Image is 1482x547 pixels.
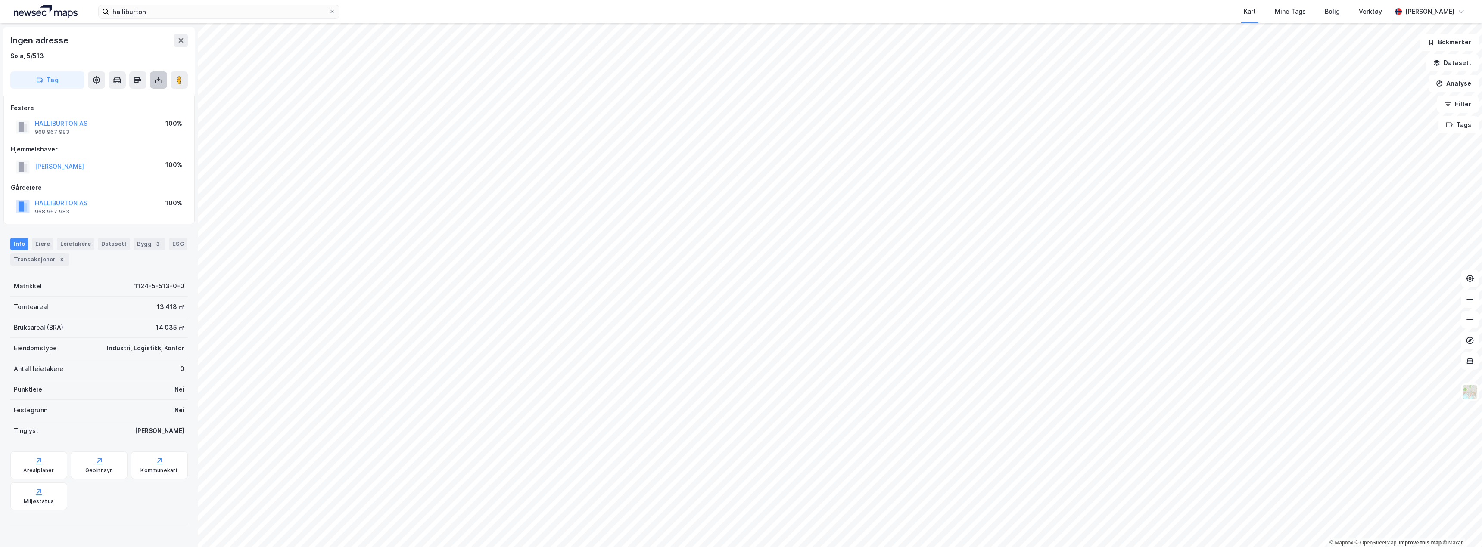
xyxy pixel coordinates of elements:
div: Mine Tags [1275,6,1306,17]
button: Tag [10,71,84,89]
div: Geoinnsyn [85,467,113,474]
div: [PERSON_NAME] [135,426,184,436]
div: 3 [153,240,162,248]
div: Ingen adresse [10,34,70,47]
div: Festegrunn [14,405,47,415]
a: Improve this map [1399,540,1442,546]
div: Festere [11,103,187,113]
div: Kart [1244,6,1256,17]
div: Nei [174,384,184,395]
div: Transaksjoner [10,253,69,266]
img: logo.a4113a55bc3d86da70a041830d287a7e.svg [14,5,78,18]
div: 14 035 ㎡ [156,322,184,333]
div: Leietakere [57,238,94,250]
div: Sola, 5/513 [10,51,44,61]
div: 100% [165,160,182,170]
a: OpenStreetMap [1355,540,1397,546]
div: Bruksareal (BRA) [14,322,63,333]
div: Bolig [1325,6,1340,17]
div: Verktøy [1359,6,1382,17]
div: Miljøstatus [24,498,54,505]
div: Kommunekart [140,467,178,474]
div: Antall leietakere [14,364,63,374]
button: Tags [1438,116,1479,133]
div: Datasett [98,238,130,250]
div: ESG [169,238,187,250]
button: Datasett [1426,54,1479,71]
button: Filter [1437,96,1479,113]
a: Mapbox [1329,540,1353,546]
div: 13 418 ㎡ [157,302,184,312]
input: Søk på adresse, matrikkel, gårdeiere, leietakere eller personer [109,5,329,18]
div: 1124-5-513-0-0 [134,281,184,291]
div: Arealplaner [23,467,54,474]
div: Hjemmelshaver [11,144,187,155]
div: Gårdeiere [11,182,187,193]
div: 8 [57,255,66,264]
div: [PERSON_NAME] [1405,6,1454,17]
div: Kontrollprogram for chat [1439,506,1482,547]
img: Z [1462,384,1478,400]
div: 968 967 983 [35,208,69,215]
div: Tomteareal [14,302,48,312]
div: Matrikkel [14,281,42,291]
div: 0 [180,364,184,374]
div: 100% [165,198,182,208]
div: Eiere [32,238,53,250]
div: Bygg [134,238,165,250]
div: Info [10,238,28,250]
div: Nei [174,405,184,415]
button: Bokmerker [1420,34,1479,51]
div: 100% [165,118,182,129]
div: Industri, Logistikk, Kontor [107,343,184,353]
div: 968 967 983 [35,129,69,136]
iframe: Chat Widget [1439,506,1482,547]
div: Tinglyst [14,426,38,436]
div: Eiendomstype [14,343,57,353]
div: Punktleie [14,384,42,395]
button: Analyse [1429,75,1479,92]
